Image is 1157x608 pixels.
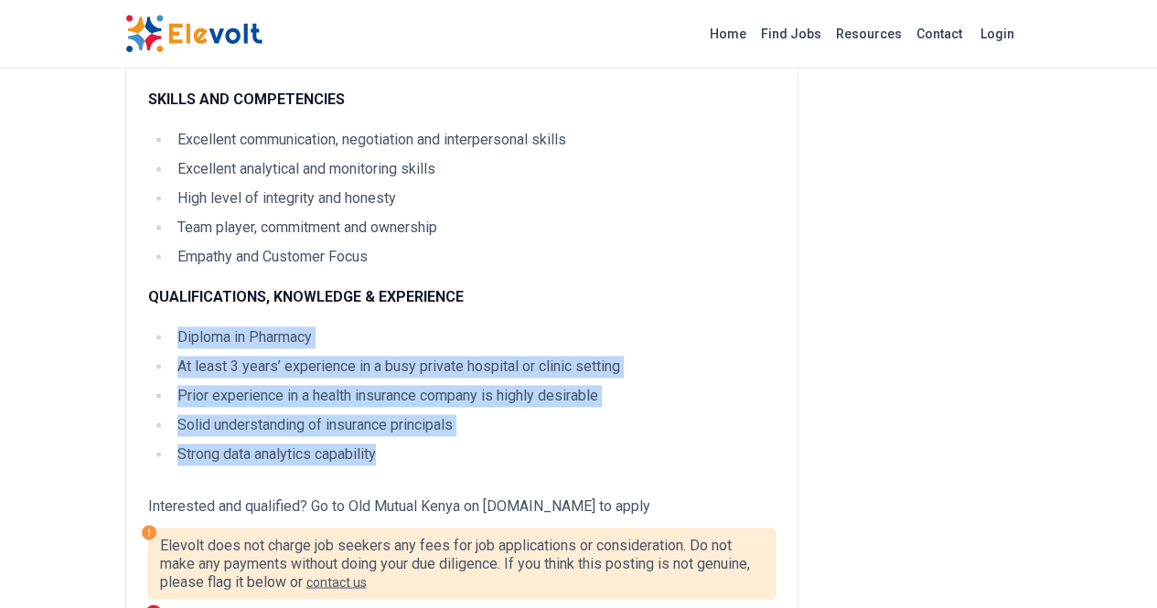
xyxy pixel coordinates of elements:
a: Contact [909,19,970,48]
p: Elevolt does not charge job seekers any fees for job applications or consideration. Do not make a... [160,536,764,591]
strong: QUALIFICATIONS, KNOWLEDGE & EXPERIENCE [148,288,464,305]
a: Find Jobs [754,19,829,48]
iframe: Chat Widget [1066,520,1157,608]
a: Login [970,16,1025,52]
a: Resources [829,19,909,48]
strong: SKILLS AND COMPETENCIES [148,91,345,108]
li: Solid understanding of insurance principals [172,414,776,436]
li: At least 3 years’ experience in a busy private hospital or clinic setting [172,356,776,378]
p: Interested and qualified? Go to Old Mutual Kenya on [DOMAIN_NAME] to apply [148,495,776,517]
li: Prior experience in a health insurance company is highly desirable [172,385,776,407]
li: High level of integrity and honesty [172,187,776,209]
li: Team player, commitment and ownership [172,217,776,239]
a: contact us [306,574,367,589]
li: Strong data analytics capability [172,443,776,487]
img: Elevolt [125,15,262,53]
li: Diploma in Pharmacy [172,326,776,348]
li: Excellent analytical and monitoring skills [172,158,776,180]
li: Excellent communication, negotiation and interpersonal skills [172,129,776,151]
a: Home [702,19,754,48]
li: Empathy and Customer Focus [172,246,776,268]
